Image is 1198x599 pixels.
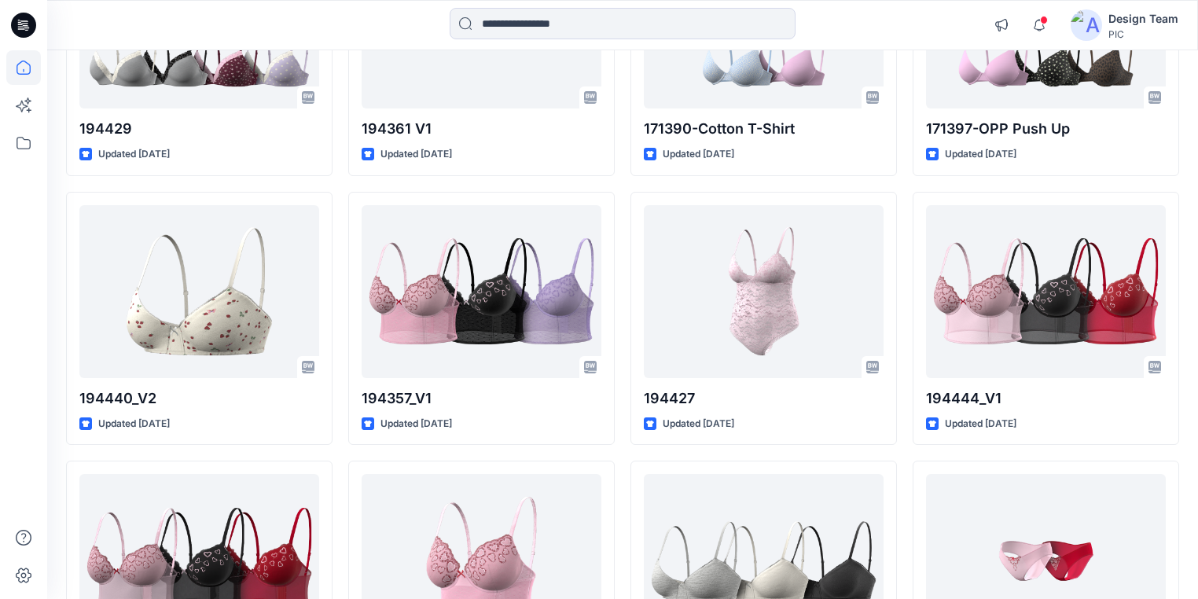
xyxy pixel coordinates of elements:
p: 194444_V1 [926,388,1166,410]
a: 194444_V1 [926,205,1166,378]
p: 194429 [79,118,319,140]
p: Updated [DATE] [945,146,1016,163]
p: 194427 [644,388,884,410]
p: 171390-Cotton T-Shirt [644,118,884,140]
img: avatar [1071,9,1102,41]
p: 194440_V2 [79,388,319,410]
p: Updated [DATE] [380,146,452,163]
div: PIC [1108,28,1178,40]
p: 194357_V1 [362,388,601,410]
p: Updated [DATE] [98,146,170,163]
p: Updated [DATE] [380,416,452,432]
a: 194427 [644,205,884,378]
div: Design Team [1108,9,1178,28]
p: Updated [DATE] [663,146,734,163]
p: 171397-OPP Push Up [926,118,1166,140]
p: Updated [DATE] [663,416,734,432]
a: 194357_V1 [362,205,601,378]
p: 194361 V1 [362,118,601,140]
a: 194440_V2 [79,205,319,378]
p: Updated [DATE] [945,416,1016,432]
p: Updated [DATE] [98,416,170,432]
